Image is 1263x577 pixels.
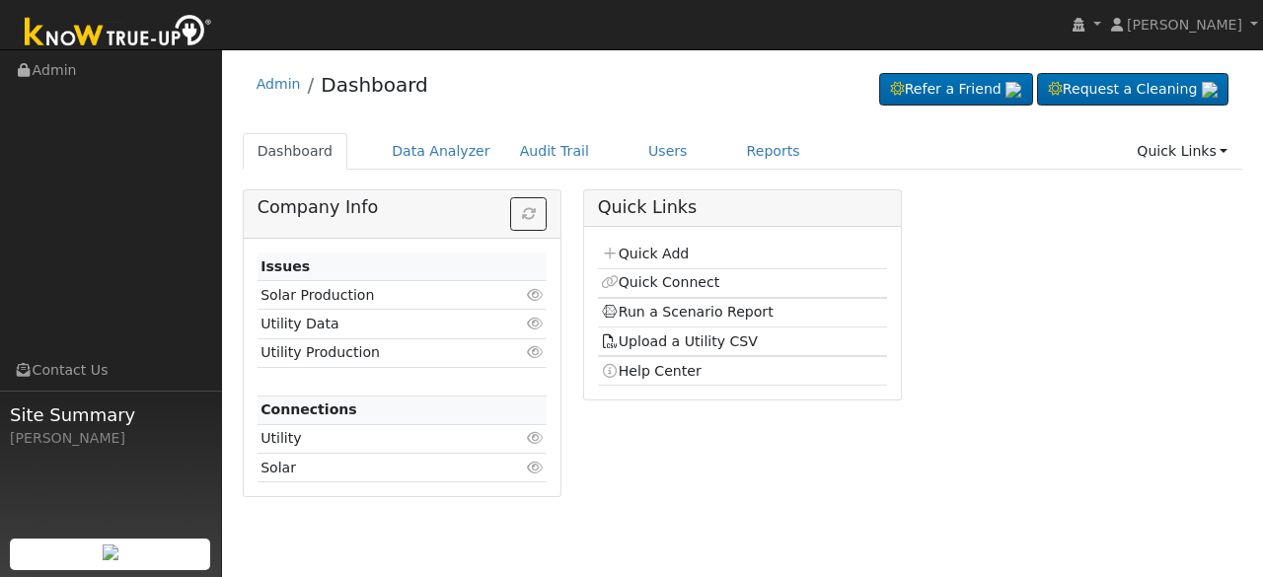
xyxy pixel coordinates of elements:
img: retrieve [1005,82,1021,98]
a: Quick Connect [601,274,719,290]
td: Solar Production [258,281,500,310]
a: Run a Scenario Report [601,304,774,320]
i: Click to view [526,317,544,330]
a: Dashboard [243,133,348,170]
td: Solar [258,454,500,482]
a: Help Center [601,363,702,379]
a: Quick Links [1122,133,1242,170]
i: Click to view [526,431,544,445]
a: Audit Trail [505,133,604,170]
a: Users [633,133,703,170]
span: [PERSON_NAME] [1127,17,1242,33]
a: Upload a Utility CSV [601,333,758,349]
a: Reports [732,133,815,170]
a: Data Analyzer [377,133,505,170]
div: [PERSON_NAME] [10,428,211,449]
td: Utility Production [258,338,500,367]
h5: Quick Links [598,197,888,218]
h5: Company Info [258,197,548,218]
img: retrieve [1202,82,1218,98]
a: Dashboard [321,73,428,97]
a: Refer a Friend [879,73,1033,107]
td: Utility Data [258,310,500,338]
a: Admin [257,76,301,92]
i: Click to view [526,461,544,474]
i: Click to view [526,345,544,359]
img: Know True-Up [15,11,222,55]
a: Quick Add [601,246,689,261]
img: retrieve [103,544,118,560]
strong: Issues [260,258,310,274]
strong: Connections [260,401,357,417]
i: Click to view [526,288,544,302]
span: Site Summary [10,401,211,428]
td: Utility [258,424,500,453]
a: Request a Cleaning [1037,73,1228,107]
